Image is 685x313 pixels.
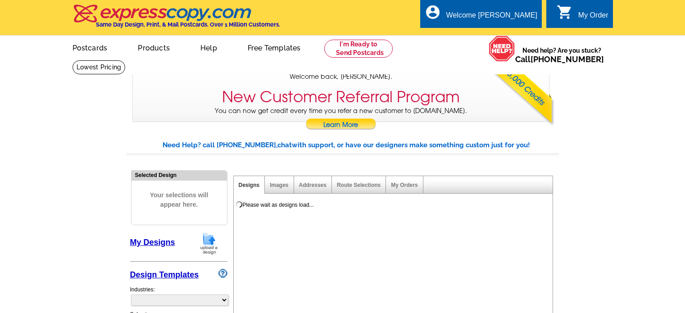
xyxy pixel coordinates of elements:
[299,182,327,188] a: Addresses
[239,182,260,188] a: Designs
[130,238,175,247] a: My Designs
[130,270,199,279] a: Design Templates
[58,36,122,58] a: Postcards
[557,10,608,21] a: shopping_cart My Order
[123,36,184,58] a: Products
[138,181,220,218] span: Your selections will appear here.
[243,201,314,209] div: Please wait as designs load...
[270,182,288,188] a: Images
[446,11,537,24] div: Welcome [PERSON_NAME]
[515,46,608,64] span: Need help? Are you stuck?
[130,281,227,310] div: Industries:
[96,21,280,28] h4: Same Day Design, Print, & Mail Postcards. Over 1 Million Customers.
[73,11,280,28] a: Same Day Design, Print, & Mail Postcards. Over 1 Million Customers.
[557,4,573,20] i: shopping_cart
[391,182,417,188] a: My Orders
[290,72,392,82] span: Welcome back, [PERSON_NAME].
[425,4,441,20] i: account_circle
[489,36,515,62] img: help
[233,36,315,58] a: Free Templates
[197,232,221,255] img: upload-design
[515,54,604,64] span: Call
[236,201,243,208] img: loading...
[163,140,559,150] div: Need Help? call [PHONE_NUMBER], with support, or have our designers make something custom just fo...
[277,141,292,149] span: chat
[218,269,227,278] img: design-wizard-help-icon.png
[578,11,608,24] div: My Order
[222,88,460,106] h3: New Customer Referral Program
[531,54,604,64] a: [PHONE_NUMBER]
[186,36,231,58] a: Help
[133,106,549,132] p: You can now get credit every time you refer a new customer to [DOMAIN_NAME].
[132,171,227,179] div: Selected Design
[305,118,377,132] a: Learn More
[337,182,381,188] a: Route Selections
